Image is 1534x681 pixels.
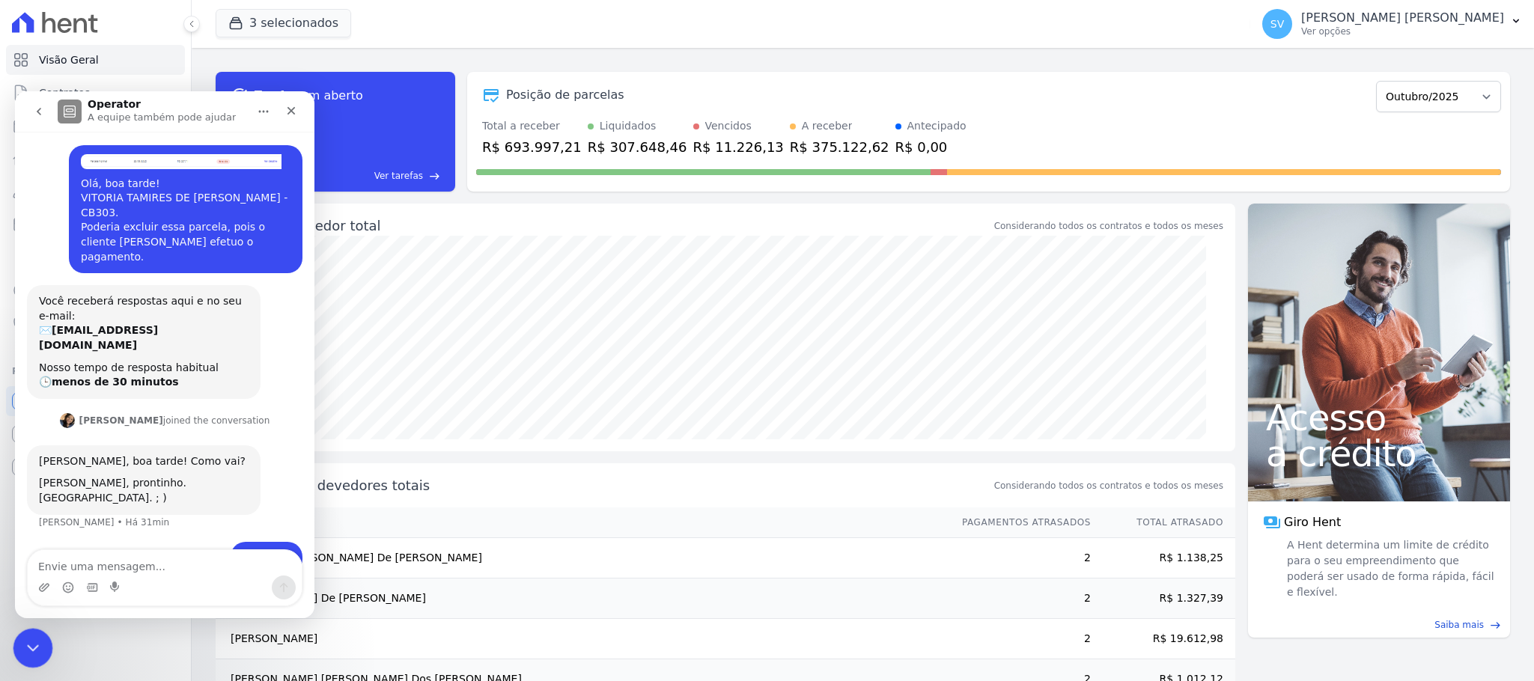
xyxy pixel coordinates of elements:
[12,362,179,380] div: Plataformas
[1257,618,1501,632] a: Saiba mais east
[705,118,752,134] div: Vencidos
[1490,620,1501,631] span: east
[95,490,107,502] button: Start recording
[216,578,948,619] td: [PERSON_NAME] De [PERSON_NAME]
[12,451,287,501] div: SHIRLEY diz…
[907,118,967,134] div: Antecipado
[216,538,948,578] td: Durcileide [PERSON_NAME] De [PERSON_NAME]
[39,85,90,100] span: Contratos
[1092,507,1235,538] th: Total Atrasado
[249,475,991,495] span: Principais devedores totais
[790,137,889,157] div: R$ 375.122,62
[6,242,185,272] a: Transferências
[948,507,1092,538] th: Pagamentos Atrasados
[13,629,53,668] iframe: Intercom live chat
[1301,25,1504,37] p: Ver opções
[1284,537,1495,600] span: A Hent determina um limite de crédito para o seu empreendimento que poderá ser usado de forma ráp...
[231,87,249,105] span: task_alt
[24,233,143,260] b: [EMAIL_ADDRESS][DOMAIN_NAME]
[216,507,948,538] th: Nome
[1092,619,1235,659] td: R$ 19.612,98
[374,169,423,183] span: Ver tarefas
[12,354,246,424] div: [PERSON_NAME], boa tarde! Como vai?[PERSON_NAME], prontinho. [GEOGRAPHIC_DATA]. ; )[PERSON_NAME] ...
[216,619,948,659] td: [PERSON_NAME]
[1284,513,1341,531] span: Giro Hent
[37,284,164,296] b: menos de 30 minutos
[6,45,185,75] a: Visão Geral
[257,484,281,508] button: Enviar uma mensagem
[12,354,287,451] div: Adriane diz…
[1301,10,1504,25] p: [PERSON_NAME] [PERSON_NAME]
[6,308,185,338] a: Negativação
[39,52,99,67] span: Visão Geral
[24,363,234,378] div: [PERSON_NAME], boa tarde! Como vai?
[600,118,657,134] div: Liquidados
[1270,19,1284,29] span: SV
[802,118,853,134] div: A receber
[24,427,154,436] div: [PERSON_NAME] • Há 31min
[588,137,687,157] div: R$ 307.648,46
[895,137,967,157] div: R$ 0,00
[255,87,363,105] span: Tarefas em aberto
[216,9,351,37] button: 3 selecionados
[6,210,185,239] a: Minha Carteira
[1266,400,1492,436] span: Acesso
[948,619,1092,659] td: 2
[429,171,440,182] span: east
[6,78,185,108] a: Contratos
[1250,3,1534,45] button: SV [PERSON_NAME] [PERSON_NAME] Ver opções
[13,459,287,484] textarea: Envie uma mensagem...
[6,419,185,449] a: Conta Hent
[994,219,1223,233] div: Considerando todos os contratos e todos os meses
[994,479,1223,492] span: Considerando todos os contratos e todos os meses
[6,386,185,416] a: Recebíveis
[216,451,287,483] div: Obrigada
[1092,578,1235,619] td: R$ 1.327,39
[948,538,1092,578] td: 2
[71,490,83,502] button: Selecionador de GIF
[64,324,148,335] b: [PERSON_NAME]
[1266,436,1492,471] span: a crédito
[482,137,582,157] div: R$ 693.997,21
[6,177,185,207] a: Clientes
[305,169,440,183] a: Ver tarefas east
[1092,538,1235,578] td: R$ 1.138,25
[693,137,784,157] div: R$ 11.226,13
[24,269,234,299] div: Nosso tempo de resposta habitual 🕒
[948,578,1092,619] td: 2
[1434,618,1484,632] span: Saiba mais
[24,385,234,414] div: [PERSON_NAME], prontinho. [GEOGRAPHIC_DATA]. ; )
[6,111,185,141] a: Parcelas
[506,86,624,104] div: Posição de parcelas
[6,144,185,174] a: Lotes
[15,91,314,618] iframe: Intercom live chat
[12,320,287,354] div: Adriane diz…
[45,322,60,337] img: Profile image for Adriane
[6,275,185,305] a: Crédito
[47,490,59,502] button: Selecionador de Emoji
[249,216,991,236] div: Saldo devedor total
[64,323,255,336] div: joined the conversation
[24,203,234,261] div: Você receberá respostas aqui e no seu e-mail: ✉️
[23,490,35,502] button: Upload do anexo
[482,118,582,134] div: Total a receber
